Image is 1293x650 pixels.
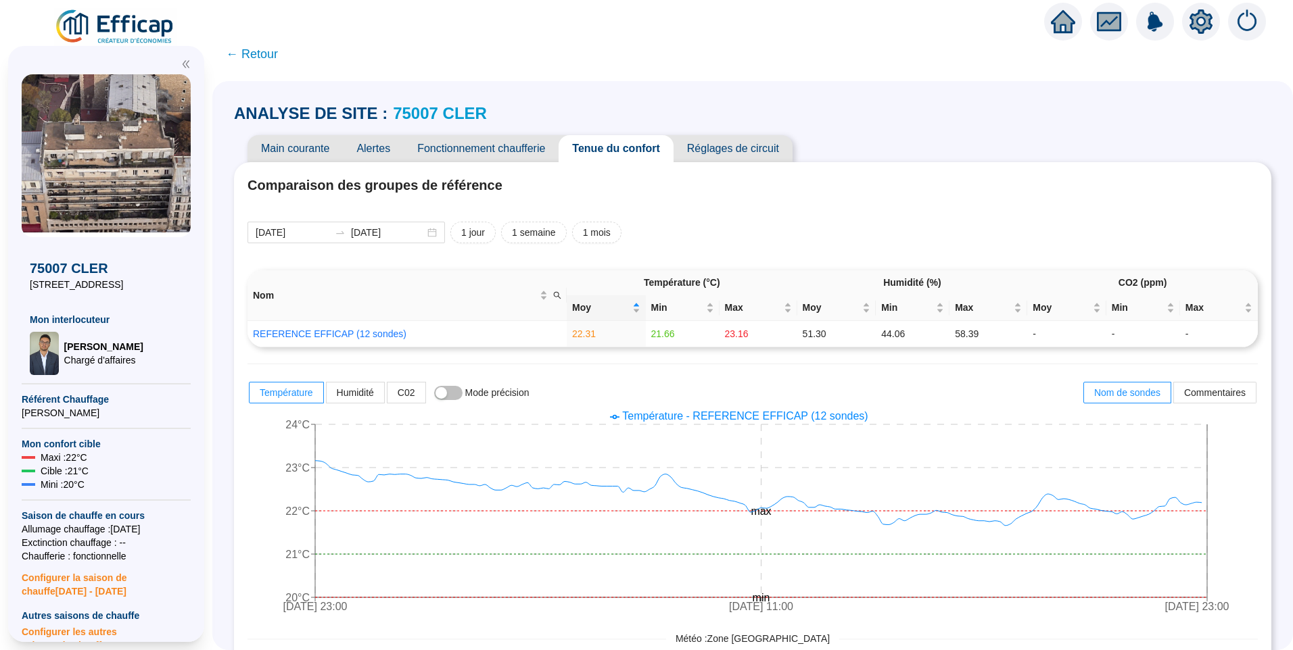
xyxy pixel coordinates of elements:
[461,226,485,240] span: 1 jour
[720,295,797,321] th: Max
[64,353,143,367] span: Chargé d'affaires
[30,313,183,326] span: Mon interlocuteur
[651,328,675,339] span: 21.66
[404,135,559,162] span: Fonctionnement chaufferie
[1180,321,1258,347] td: -
[22,609,191,622] span: Autres saisons de chauffe
[22,536,191,549] span: Exctinction chauffage : --
[550,286,564,305] span: search
[30,259,183,278] span: 75007 CLER
[285,592,310,603] tspan: 20°C
[1189,9,1213,34] span: setting
[285,549,310,560] tspan: 21°C
[337,387,374,398] span: Humidité
[1106,295,1180,321] th: Min
[622,410,868,422] span: Température - REFERENCE EFFICAP (12 sondes)
[1136,3,1174,41] img: alerts
[248,176,1258,195] h4: Comparaison des groupes de référence
[955,301,1011,315] span: Max
[1094,387,1160,398] span: Nom de sondes
[1033,301,1090,315] span: Moy
[567,295,646,321] th: Moy
[751,505,771,517] tspan: max
[41,478,85,491] span: Mini : 20 °C
[253,328,406,339] a: REFERENCE EFFICAP (12 sondes)
[248,135,343,162] span: Main courante
[253,289,537,303] span: Nom
[285,462,310,474] tspan: 23°C
[646,295,720,321] th: Min
[501,222,567,243] button: 1 semaine
[22,406,191,420] span: [PERSON_NAME]
[753,592,770,603] tspan: min
[54,8,177,46] img: efficap energie logo
[335,227,346,238] span: to
[1184,387,1246,398] span: Commentaires
[512,226,556,240] span: 1 semaine
[248,270,567,321] th: Nom
[22,437,191,451] span: Mon confort cible
[651,301,703,315] span: Min
[22,522,191,536] span: Allumage chauffage : [DATE]
[22,563,191,598] span: Configurer la saison de chauffe [DATE] - [DATE]
[30,332,59,375] img: Chargé d'affaires
[725,301,781,315] span: Max
[398,387,415,398] span: C02
[1180,295,1258,321] th: Max
[797,321,876,347] td: 51.30
[30,278,183,291] span: [STREET_ADDRESS]
[553,291,561,299] span: search
[256,226,329,240] input: Date de début
[1027,321,1106,347] td: -
[1106,321,1180,347] td: -
[450,222,496,243] button: 1 jour
[465,387,530,398] span: Mode précision
[1027,295,1106,321] th: Moy
[949,295,1027,321] th: Max
[572,301,630,315] span: Moy
[393,104,487,122] a: 75007 CLER
[797,270,1028,295] th: Humidité (%)
[881,301,933,315] span: Min
[260,387,313,398] span: Température
[876,321,949,347] td: 44.06
[1097,9,1121,34] span: fund
[666,632,839,646] span: Météo : Zone [GEOGRAPHIC_DATA]
[226,45,278,64] span: ← Retour
[876,295,949,321] th: Min
[22,549,191,563] span: Chaufferie : fonctionnelle
[1228,3,1266,41] img: alerts
[572,328,596,339] span: 22.31
[1112,301,1164,315] span: Min
[583,226,611,240] span: 1 mois
[285,505,310,517] tspan: 22°C
[22,509,191,522] span: Saison de chauffe en cours
[1027,270,1258,295] th: CO2 (ppm)
[64,340,143,353] span: [PERSON_NAME]
[22,393,191,406] span: Référent Chauffage
[949,321,1027,347] td: 58.39
[285,419,310,430] tspan: 24°C
[567,270,797,295] th: Température (°C)
[674,135,793,162] span: Réglages de circuit
[1165,601,1229,612] tspan: [DATE] 23:00
[1051,9,1075,34] span: home
[572,222,621,243] button: 1 mois
[41,451,87,464] span: Maxi : 22 °C
[797,295,876,321] th: Moy
[234,103,387,124] span: ANALYSE DE SITE :
[181,59,191,69] span: double-left
[803,301,860,315] span: Moy
[559,135,673,162] span: Tenue du confort
[343,135,404,162] span: Alertes
[283,601,348,612] tspan: [DATE] 23:00
[41,464,89,478] span: Cible : 21 °C
[351,226,425,240] input: Date de fin
[729,601,793,612] tspan: [DATE] 11:00
[725,328,749,339] span: 23.16
[335,227,346,238] span: swap-right
[1185,301,1242,315] span: Max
